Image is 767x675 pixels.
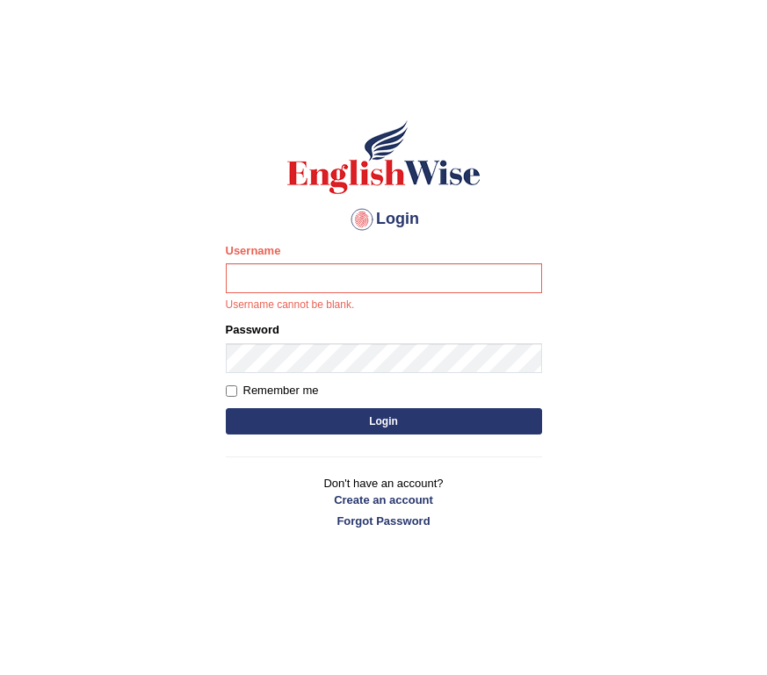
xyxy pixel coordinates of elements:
h4: Login [226,205,542,233]
a: Forgot Password [226,513,542,529]
label: Remember me [226,382,319,399]
p: Don't have an account? [226,475,542,529]
img: Logo of English Wise sign in for intelligent practice with AI [284,118,484,197]
p: Username cannot be blank. [226,298,542,313]
button: Login [226,408,542,434]
input: Remember me [226,385,237,397]
label: Password [226,321,279,338]
label: Username [226,242,281,259]
a: Create an account [226,492,542,508]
